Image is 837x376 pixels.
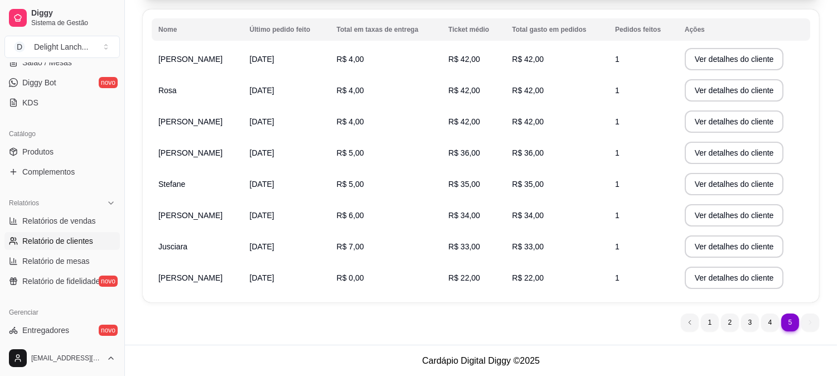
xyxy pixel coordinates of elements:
span: Relatório de mesas [22,256,90,267]
th: Total em taxas de entrega [330,18,442,41]
span: R$ 35,00 [512,180,544,189]
button: Ver detalhes do cliente [685,142,784,164]
span: Entregadores [22,325,69,336]
span: 1 [615,211,620,220]
a: Complementos [4,163,120,181]
span: [PERSON_NAME] [158,55,222,64]
span: [PERSON_NAME] [158,117,222,126]
span: [DATE] [250,148,274,157]
span: R$ 7,00 [337,242,364,251]
a: Relatórios de vendas [4,212,120,230]
li: pagination item 3 [741,314,759,331]
span: R$ 42,00 [512,55,544,64]
a: Diggy Botnovo [4,74,120,91]
span: Diggy [31,8,115,18]
div: Delight Lanch ... [34,41,88,52]
span: [PERSON_NAME] [158,211,222,220]
span: Salão / Mesas [22,57,72,68]
span: 1 [615,55,620,64]
a: Salão / Mesas [4,54,120,71]
li: previous page button [681,314,699,331]
span: [DATE] [250,55,274,64]
span: 1 [615,117,620,126]
span: [DATE] [250,242,274,251]
a: DiggySistema de Gestão [4,4,120,31]
span: R$ 6,00 [337,211,364,220]
a: Entregadoresnovo [4,321,120,339]
span: [PERSON_NAME] [158,273,222,282]
button: [EMAIL_ADDRESS][DOMAIN_NAME] [4,345,120,372]
span: R$ 4,00 [337,86,364,95]
span: R$ 42,00 [448,55,480,64]
li: pagination item 2 [721,314,739,331]
span: 1 [615,273,620,282]
span: Relatórios [9,199,39,208]
span: D [14,41,25,52]
span: R$ 22,00 [448,273,480,282]
th: Nome [152,18,243,41]
span: 1 [615,180,620,189]
span: R$ 36,00 [448,148,480,157]
span: KDS [22,97,38,108]
span: Complementos [22,166,75,177]
span: Rosa [158,86,177,95]
span: R$ 4,00 [337,117,364,126]
span: [DATE] [250,273,274,282]
span: [EMAIL_ADDRESS][DOMAIN_NAME] [31,354,102,363]
button: Ver detalhes do cliente [685,204,784,226]
a: Relatório de fidelidadenovo [4,272,120,290]
span: [DATE] [250,211,274,220]
button: Select a team [4,36,120,58]
span: Relatórios de vendas [22,215,96,226]
li: pagination item 1 [701,314,719,331]
span: 1 [615,86,620,95]
a: KDS [4,94,120,112]
span: R$ 5,00 [337,180,364,189]
span: Sistema de Gestão [31,18,115,27]
span: R$ 36,00 [512,148,544,157]
span: Stefane [158,180,185,189]
span: R$ 42,00 [448,117,480,126]
th: Ticket médio [442,18,505,41]
span: 1 [615,242,620,251]
button: Ver detalhes do cliente [685,79,784,102]
div: Gerenciar [4,303,120,321]
li: pagination item 4 [761,314,779,331]
span: [PERSON_NAME] [158,148,222,157]
button: Ver detalhes do cliente [685,267,784,289]
span: R$ 34,00 [512,211,544,220]
th: Pedidos feitos [608,18,678,41]
button: Ver detalhes do cliente [685,48,784,70]
span: R$ 42,00 [512,86,544,95]
span: R$ 5,00 [337,148,364,157]
span: R$ 35,00 [448,180,480,189]
span: R$ 34,00 [448,211,480,220]
button: Ver detalhes do cliente [685,173,784,195]
span: 1 [615,148,620,157]
nav: pagination navigation [675,308,825,337]
span: R$ 0,00 [337,273,364,282]
th: Último pedido feito [243,18,330,41]
span: Relatório de fidelidade [22,276,100,287]
span: Diggy Bot [22,77,56,88]
span: [DATE] [250,86,274,95]
a: Relatório de clientes [4,232,120,250]
span: Jusciara [158,242,187,251]
a: Produtos [4,143,120,161]
button: Ver detalhes do cliente [685,235,784,258]
span: Produtos [22,146,54,157]
span: R$ 42,00 [512,117,544,126]
span: R$ 33,00 [448,242,480,251]
span: R$ 33,00 [512,242,544,251]
span: R$ 22,00 [512,273,544,282]
th: Total gasto em pedidos [505,18,608,41]
span: R$ 42,00 [448,86,480,95]
span: Relatório de clientes [22,235,93,247]
span: [DATE] [250,117,274,126]
span: R$ 4,00 [337,55,364,64]
th: Ações [678,18,810,41]
a: Relatório de mesas [4,252,120,270]
div: Catálogo [4,125,120,143]
button: Ver detalhes do cliente [685,110,784,133]
li: pagination item 5 active [781,314,799,331]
